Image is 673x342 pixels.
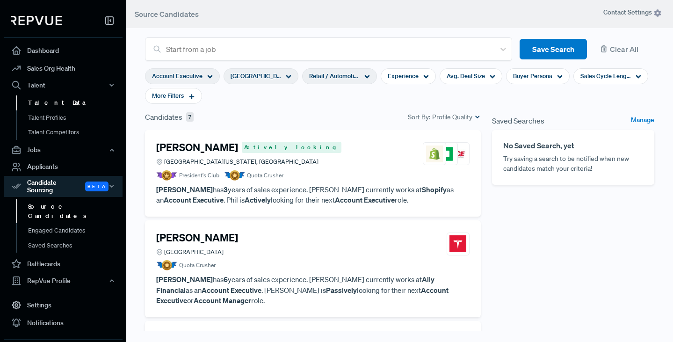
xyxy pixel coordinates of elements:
strong: Actively [245,195,271,204]
div: Candidate Sourcing [4,176,123,197]
strong: Account Executive [202,285,261,295]
span: Buyer Persona [513,72,552,80]
span: [GEOGRAPHIC_DATA][US_STATE], [GEOGRAPHIC_DATA] [164,157,318,166]
div: Sort By: [408,112,481,122]
strong: Ally Financial [156,275,434,295]
strong: [PERSON_NAME] [156,275,213,284]
span: Saved Searches [492,115,544,126]
a: Source Candidates [16,199,135,223]
a: Notifications [4,314,123,332]
a: Battlecards [4,255,123,273]
strong: 3 [224,185,228,194]
span: More Filters [152,91,184,100]
span: Quota Crusher [247,171,283,180]
img: Paycom [438,146,455,162]
span: Experience [388,72,419,80]
span: Retail / Automotive [309,72,360,80]
a: Talent Data [16,95,135,110]
p: has years of sales experience. [PERSON_NAME] currently works at as an . Phil is looking for their... [156,184,470,205]
span: Profile Quality [432,112,472,122]
img: RepVue [11,16,62,25]
strong: [PERSON_NAME] [156,185,213,194]
a: Talent Competitors [16,125,135,140]
strong: Account Executive [164,195,224,204]
span: 7 [186,112,194,122]
button: Clear All [594,39,654,60]
strong: Account Executive [335,195,395,204]
span: Avg. Deal Size [447,72,485,80]
span: Candidates [145,111,182,123]
span: Sales Cycle Length [580,72,631,80]
span: [GEOGRAPHIC_DATA], [GEOGRAPHIC_DATA] [231,72,281,80]
strong: Passively [326,285,357,295]
span: Beta [85,182,109,191]
button: Jobs [4,142,123,158]
a: Saved Searches [16,238,135,253]
button: Talent [4,77,123,93]
span: Source Candidates [135,9,199,19]
img: Quota Badge [156,260,177,270]
a: Engaged Candidates [16,223,135,238]
img: President Badge [156,170,177,181]
a: Dashboard [4,42,123,59]
a: Applicants [4,158,123,176]
img: Ace Hardware [449,146,466,162]
span: Account Executive [152,72,203,80]
button: Candidate Sourcing Beta [4,176,123,197]
strong: 6 [224,275,228,284]
strong: Shopify [422,185,447,194]
p: has years of sales experience. [PERSON_NAME] currently works at as an . [PERSON_NAME] is looking ... [156,274,470,306]
a: Talent Profiles [16,110,135,125]
p: Try saving a search to be notified when new candidates match your criteria! [503,154,643,174]
span: Contact Settings [603,7,662,17]
button: RepVue Profile [4,273,123,289]
h4: [PERSON_NAME] [156,232,238,244]
h6: No Saved Search, yet [503,141,643,150]
button: Save Search [520,39,587,60]
strong: Account Manager [194,296,251,305]
a: Sales Org Health [4,59,123,77]
a: Manage [631,115,654,126]
span: Quota Crusher [179,261,216,269]
a: Settings [4,296,123,314]
img: Quota Badge [224,170,245,181]
span: [GEOGRAPHIC_DATA] [164,247,224,256]
span: Actively Looking [242,142,341,153]
img: Tesla [449,235,466,252]
span: President's Club [179,171,219,180]
h4: [PERSON_NAME] [156,141,238,153]
img: Shopify [426,146,443,162]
